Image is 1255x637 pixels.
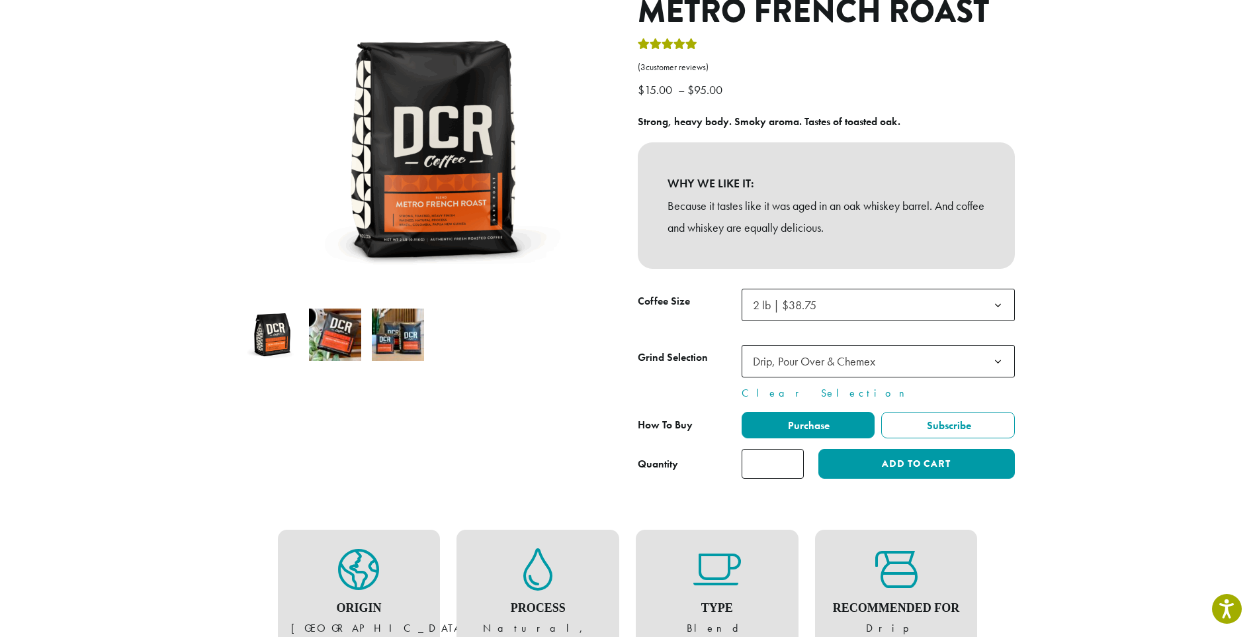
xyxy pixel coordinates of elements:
label: Coffee Size [638,292,742,311]
h4: Type [649,601,785,616]
span: 2 lb | $38.75 [742,289,1015,321]
figure: Blend [649,548,785,637]
span: Drip, Pour Over & Chemex [748,348,888,374]
span: – [678,82,685,97]
span: $ [687,82,694,97]
bdi: 15.00 [638,82,675,97]
img: Metro French Roast - Image 2 [309,309,361,361]
span: 2 lb | $38.75 [753,297,816,313]
label: Grind Selection [638,348,742,367]
div: Rated 5.00 out of 5 [638,36,697,56]
span: Drip, Pour Over & Chemex [742,345,1015,377]
figure: Drip [828,548,965,637]
div: Quantity [638,456,678,472]
span: $ [638,82,644,97]
h4: Process [470,601,606,616]
h4: Origin [291,601,427,616]
input: Product quantity [742,449,804,479]
h4: Recommended For [828,601,965,616]
span: How To Buy [638,418,693,432]
span: 3 [640,62,646,73]
span: 2 lb | $38.75 [748,292,830,318]
img: Metro French Roast - Image 3 [372,309,424,361]
span: Purchase [786,418,830,432]
span: Drip, Pour Over & Chemex [753,354,875,369]
span: Subscribe [925,418,971,432]
bdi: 95.00 [687,82,726,97]
a: Clear Selection [742,385,1015,401]
img: Metro French Roast [246,309,298,361]
b: WHY WE LIKE IT: [668,172,985,195]
button: Add to cart [818,449,1014,479]
a: (3customer reviews) [638,61,1015,74]
p: Because it tastes like it was aged in an oak whiskey barrel. And coffee and whiskey are equally d... [668,195,985,240]
b: Strong, heavy body. Smoky aroma. Tastes of toasted oak. [638,115,900,128]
